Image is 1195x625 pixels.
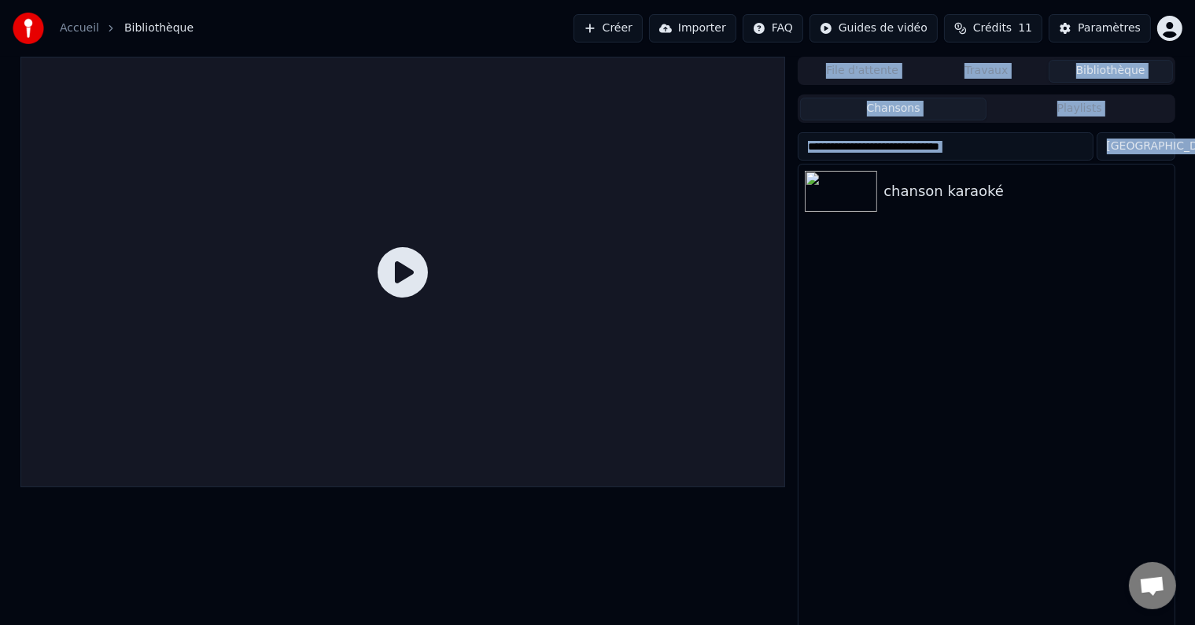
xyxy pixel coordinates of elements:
span: Bibliothèque [124,20,194,36]
div: Paramètres [1078,20,1141,36]
nav: breadcrumb [60,20,194,36]
div: Ouvrir le chat [1129,562,1176,609]
button: Bibliothèque [1049,60,1173,83]
button: Playlists [987,98,1173,120]
img: youka [13,13,44,44]
button: Paramètres [1049,14,1151,43]
button: Créer [574,14,643,43]
span: Crédits [973,20,1012,36]
button: Chansons [800,98,987,120]
button: Travaux [924,60,1049,83]
a: Accueil [60,20,99,36]
button: Importer [649,14,736,43]
button: Crédits11 [944,14,1042,43]
button: File d'attente [800,60,924,83]
div: chanson karaoké [883,180,1167,202]
span: 11 [1018,20,1032,36]
button: FAQ [743,14,803,43]
button: Guides de vidéo [810,14,938,43]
